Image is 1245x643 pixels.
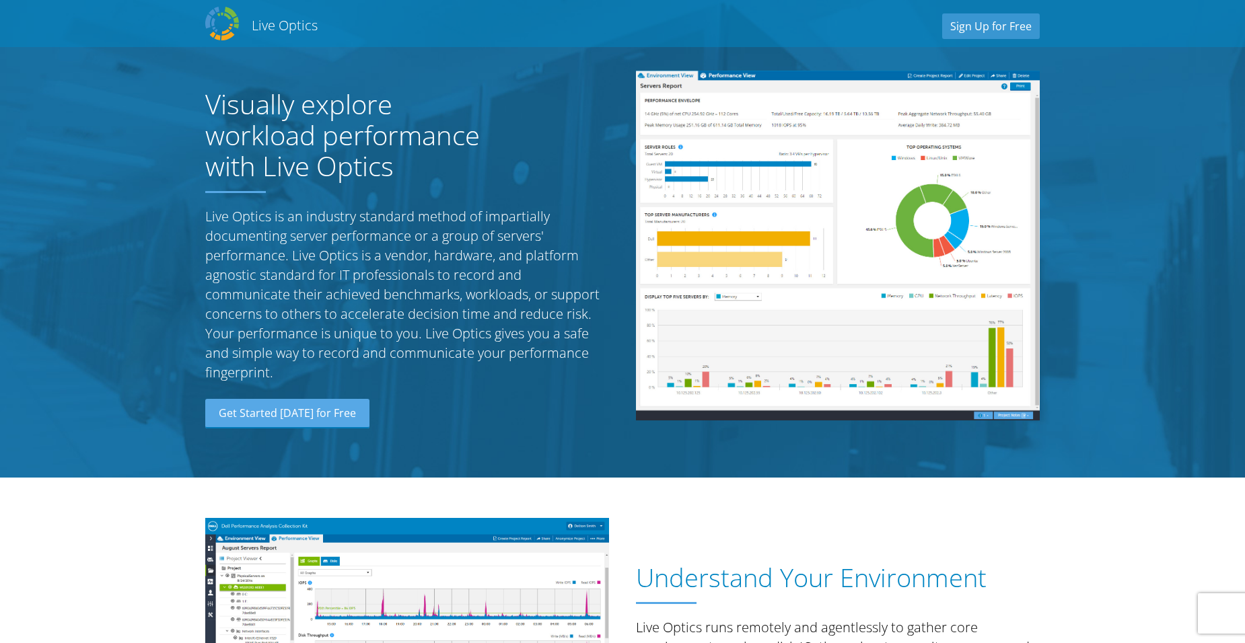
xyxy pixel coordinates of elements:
h1: Understand Your Environment [636,563,1033,593]
a: Sign Up for Free [942,13,1040,39]
a: Get Started [DATE] for Free [205,399,369,428]
img: Server Report [636,71,1040,420]
p: Live Optics is an industry standard method of impartially documenting server performance or a gro... [205,206,609,382]
h1: Visually explore workload performance with Live Optics [205,89,508,182]
h2: Live Optics [252,16,318,34]
img: Dell Dpack [205,7,239,40]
